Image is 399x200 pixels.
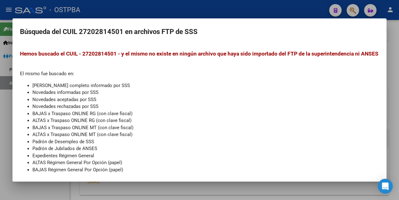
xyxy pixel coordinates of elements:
[32,89,379,96] li: Novedades informadas por SSS
[32,131,379,138] li: ALTAS x Traspaso ONLINE MT (con clave fiscal)
[32,152,379,159] li: Expedientes Régimen General
[20,26,379,38] h2: Búsqueda del CUIL 27202814501 en archivos FTP de SSS
[32,159,379,166] li: ALTAS Régimen General Por Opción (papel)
[32,103,379,110] li: Novedades rechazadas por SSS
[32,138,379,145] li: Padrón de Desempleo de SSS
[20,51,378,57] span: Hemos buscado el CUIL - 27202814501 - y el mismo no existe en ningún archivo que haya sido import...
[32,96,379,103] li: Novedades aceptadas por SSS
[32,124,379,131] li: BAJAS x Traspaso ONLINE MT (con clave fiscal)
[32,166,379,173] li: BAJAS Régimen General Por Opción (papel)
[32,173,379,180] li: ALTAS Monótributo por Opción (papel)
[32,117,379,124] li: ALTAS x Traspaso ONLINE RG (con clave fiscal)
[32,145,379,152] li: Padrón de Jubilados de ANSES
[32,110,379,117] li: BAJAS x Traspaso ONLINE RG (con clave fiscal)
[32,82,379,89] li: [PERSON_NAME] completo informado por SSS
[378,179,393,194] div: Open Intercom Messenger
